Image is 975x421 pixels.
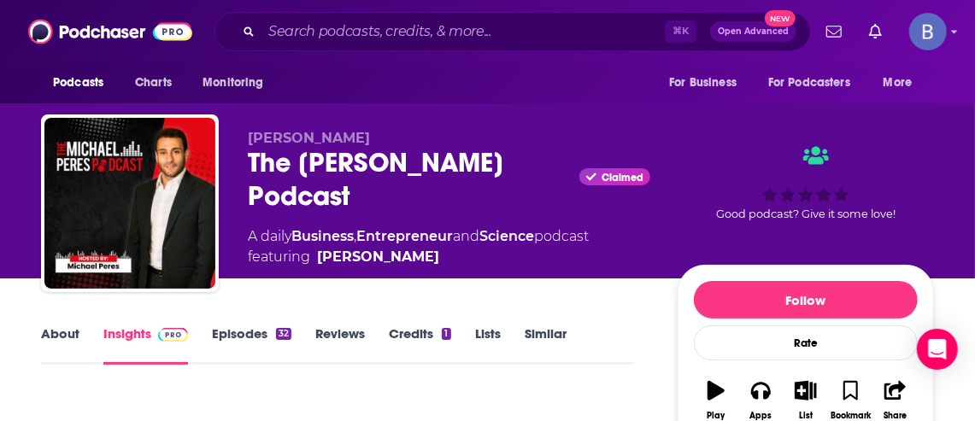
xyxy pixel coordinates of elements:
div: Search podcasts, credits, & more... [214,12,811,51]
div: [PERSON_NAME] [317,247,439,267]
span: Monitoring [203,71,263,95]
a: Lists [475,325,501,365]
a: Similar [525,325,567,365]
span: For Business [669,71,737,95]
div: Good podcast? Give it some love! [678,130,934,237]
img: User Profile [909,13,947,50]
button: Follow [694,281,918,319]
span: , [354,228,356,244]
div: 32 [276,328,291,340]
a: Show notifications dropdown [862,17,889,46]
a: Episodes32 [212,325,291,365]
span: Charts [135,71,172,95]
img: Podchaser Pro [158,328,188,342]
button: open menu [191,67,285,99]
div: Play [708,411,725,421]
button: Open AdvancedNew [710,21,796,42]
input: Search podcasts, credits, & more... [261,18,665,45]
span: More [884,71,913,95]
span: For Podcasters [768,71,850,95]
a: Reviews [315,325,365,365]
span: Open Advanced [718,27,789,36]
div: A daily podcast [248,226,589,267]
span: Logged in as BTallent [909,13,947,50]
span: ⌘ K [665,20,696,43]
div: Open Intercom Messenger [917,329,958,370]
span: Good podcast? Give it some love! [716,208,896,220]
a: InsightsPodchaser Pro [103,325,188,365]
div: Share [884,411,907,421]
a: Charts [124,67,182,99]
a: Business [291,228,354,244]
span: New [765,10,796,26]
a: Show notifications dropdown [819,17,849,46]
button: open menu [41,67,126,99]
img: The Michael Peres Podcast [44,118,215,289]
a: Science [479,228,534,244]
a: About [41,325,79,365]
button: open menu [872,67,934,99]
span: [PERSON_NAME] [248,130,370,146]
img: Podchaser - Follow, Share and Rate Podcasts [28,15,192,48]
a: Credits1 [389,325,450,365]
div: List [799,411,813,421]
span: Claimed [602,173,643,182]
button: Show profile menu [909,13,947,50]
div: Rate [694,325,918,360]
span: Podcasts [53,71,103,95]
button: open menu [657,67,758,99]
a: Entrepreneur [356,228,453,244]
div: Bookmark [831,411,871,421]
span: featuring [248,247,589,267]
span: and [453,228,479,244]
div: Apps [750,411,772,421]
div: 1 [442,328,450,340]
button: open menu [757,67,875,99]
